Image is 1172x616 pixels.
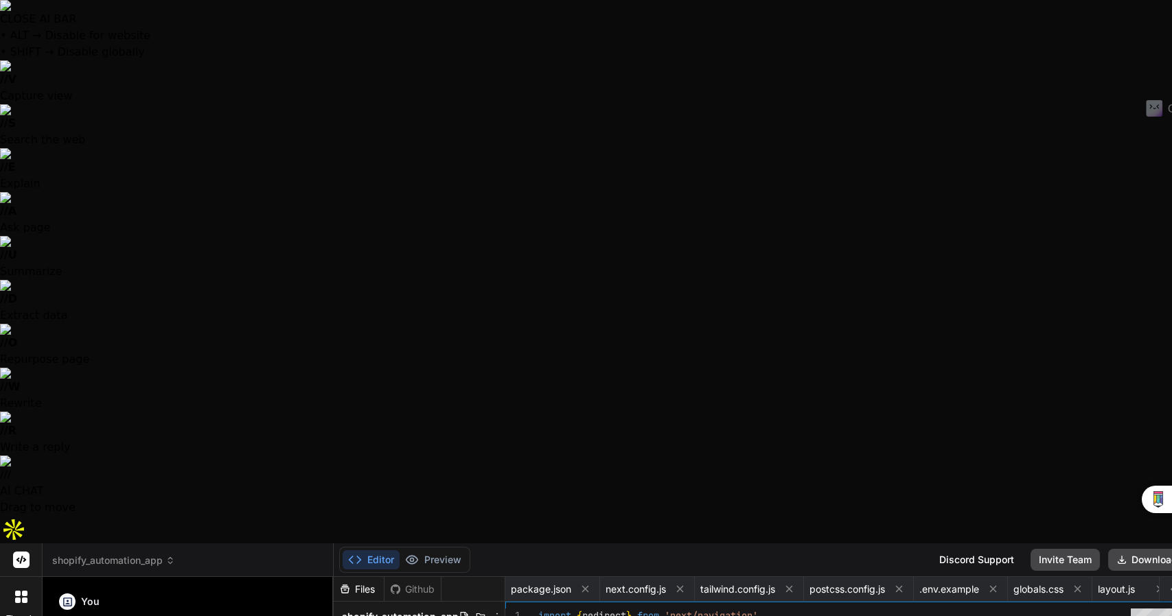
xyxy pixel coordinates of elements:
span: package.json [511,582,571,596]
span: next.config.js [606,582,666,596]
button: Editor [343,550,400,569]
span: tailwind.config.js [700,582,775,596]
span: postcss.config.js [809,582,885,596]
h6: You [81,595,100,608]
span: shopify_automation_app [52,554,175,567]
button: Invite Team [1031,549,1100,571]
span: globals.css [1013,582,1064,596]
span: layout.js [1098,582,1135,596]
span: .env.example [919,582,979,596]
button: Preview [400,550,467,569]
div: Discord Support [931,549,1022,571]
div: Files [334,582,384,596]
div: Github [384,582,441,596]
